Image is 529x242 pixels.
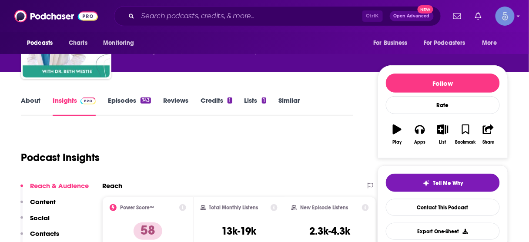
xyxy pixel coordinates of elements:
span: More [482,37,497,49]
button: Follow [386,74,500,93]
a: Show notifications dropdown [450,9,465,24]
h2: Reach [102,181,122,190]
button: open menu [367,35,419,51]
button: List [432,119,454,150]
button: Share [477,119,500,150]
a: Show notifications dropdown [472,9,485,24]
a: Similar [278,96,300,116]
a: Charts [63,35,93,51]
button: Export One-Sheet [386,223,500,240]
p: 58 [134,222,162,240]
button: Play [386,119,408,150]
span: New [418,5,433,13]
div: List [439,140,446,145]
div: Apps [415,140,426,145]
div: Bookmark [455,140,476,145]
span: Open Advanced [394,14,430,18]
img: User Profile [496,7,515,26]
a: Contact This Podcast [386,199,500,216]
a: InsightsPodchaser Pro [53,96,96,116]
img: Podchaser - Follow, Share and Rate Podcasts [14,8,98,24]
img: Podchaser Pro [80,97,96,104]
span: Monitoring [103,37,134,49]
p: Social [30,214,50,222]
p: Reach & Audience [30,181,89,190]
div: Share [482,140,494,145]
button: Open AdvancedNew [390,11,434,21]
a: Lists1 [244,96,266,116]
span: Charts [69,37,87,49]
span: Tell Me Why [433,180,463,187]
span: For Podcasters [424,37,465,49]
div: 743 [141,97,151,104]
div: 1 [262,97,266,104]
button: tell me why sparkleTell Me Why [386,174,500,192]
div: Search podcasts, credits, & more... [114,6,441,26]
h1: Podcast Insights [21,151,100,164]
a: Reviews [163,96,188,116]
h2: Power Score™ [120,205,154,211]
button: Reach & Audience [20,181,89,198]
p: Contacts [30,229,59,238]
div: Play [393,140,402,145]
span: Ctrl K [362,10,383,22]
button: Content [20,198,56,214]
button: open menu [476,35,508,51]
span: Podcasts [27,37,53,49]
h2: New Episode Listens [300,205,348,211]
h3: 13k-19k [221,225,256,238]
button: open menu [418,35,478,51]
div: 1 [228,97,232,104]
input: Search podcasts, credits, & more... [138,9,362,23]
button: Apps [408,119,431,150]
button: Show profile menu [496,7,515,26]
span: Logged in as Spiral5-G1 [496,7,515,26]
span: For Business [373,37,408,49]
button: Social [20,214,50,230]
h3: 2.3k-4.3k [310,225,351,238]
button: Bookmark [454,119,477,150]
a: Credits1 [201,96,232,116]
a: Episodes743 [108,96,151,116]
h2: Total Monthly Listens [209,205,258,211]
img: tell me why sparkle [423,180,430,187]
button: open menu [21,35,64,51]
p: Content [30,198,56,206]
div: Rate [386,96,500,114]
a: About [21,96,40,116]
button: open menu [97,35,145,51]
